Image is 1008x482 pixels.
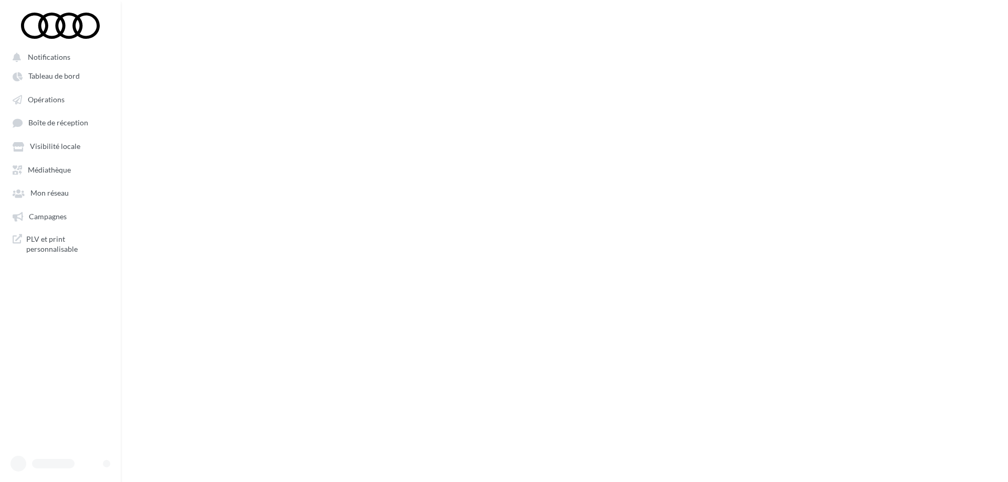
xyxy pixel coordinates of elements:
span: Mon réseau [30,189,69,198]
a: Mon réseau [6,183,114,202]
a: Médiathèque [6,160,114,179]
span: Tableau de bord [28,72,80,81]
span: Opérations [28,95,65,104]
span: Notifications [28,52,70,61]
a: Opérations [6,90,114,109]
a: Visibilité locale [6,136,114,155]
span: Visibilité locale [30,142,80,151]
span: PLV et print personnalisable [26,234,108,254]
span: Boîte de réception [28,119,88,127]
a: Boîte de réception [6,113,114,132]
a: PLV et print personnalisable [6,230,114,259]
span: Médiathèque [28,165,71,174]
span: Campagnes [29,212,67,221]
